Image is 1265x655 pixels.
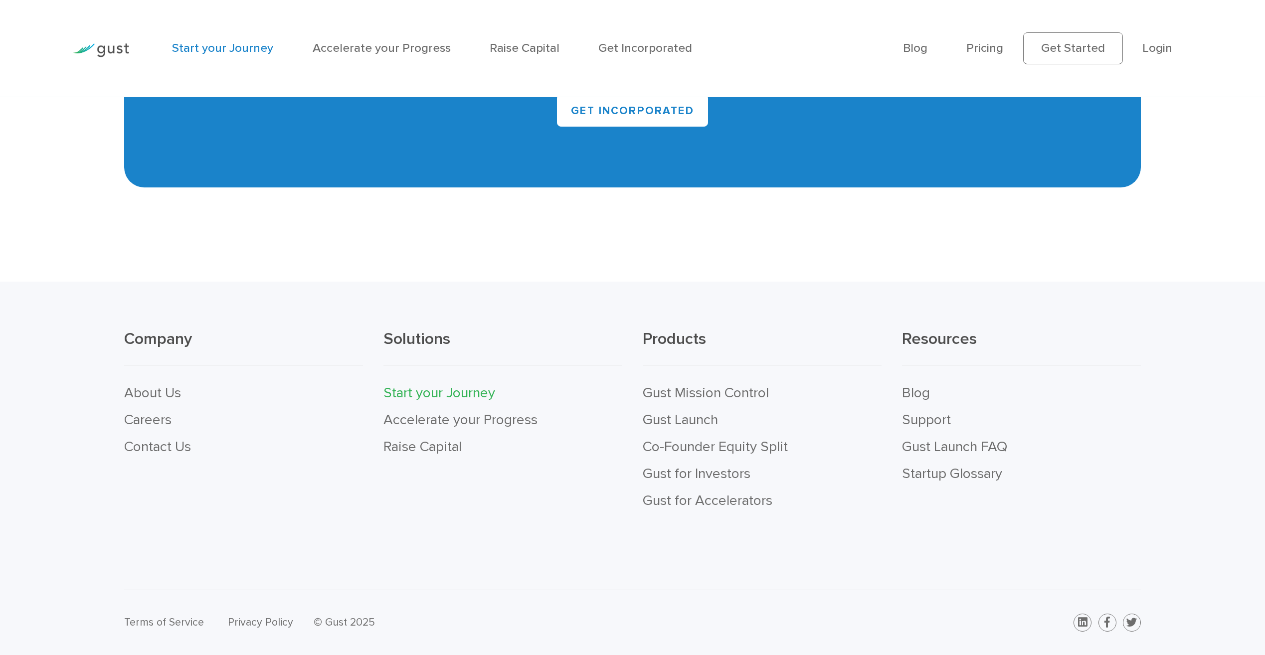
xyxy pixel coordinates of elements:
[172,41,273,55] a: Start your Journey
[643,328,882,365] h3: Products
[490,41,559,55] a: Raise Capital
[902,411,951,428] a: Support
[124,438,191,455] a: Contact Us
[643,465,750,482] a: Gust for Investors
[313,41,451,55] a: Accelerate your Progress
[902,438,1007,455] a: Gust Launch FAQ
[124,384,181,401] a: About Us
[383,411,538,428] a: Accelerate your Progress
[1142,41,1172,55] a: Login
[643,384,769,401] a: Gust Mission Control
[383,328,623,365] h3: Solutions
[902,328,1141,365] h3: Resources
[643,492,772,509] a: Gust for Accelerators
[966,41,1003,55] a: Pricing
[228,616,293,629] a: Privacy Policy
[1023,32,1123,64] a: Get Started
[902,465,1002,482] a: Startup Glossary
[903,41,927,55] a: Blog
[124,328,363,365] h3: Company
[124,616,204,629] a: Terms of Service
[314,613,623,632] div: © Gust 2025
[124,411,172,428] a: Careers
[383,438,462,455] a: Raise Capital
[902,384,930,401] a: Blog
[73,43,129,57] img: Gust Logo
[598,41,692,55] a: Get Incorporated
[557,94,708,127] a: GET INCORPORATED
[643,438,788,455] a: Co-Founder Equity Split
[643,411,718,428] a: Gust Launch
[383,384,495,401] a: Start your Journey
